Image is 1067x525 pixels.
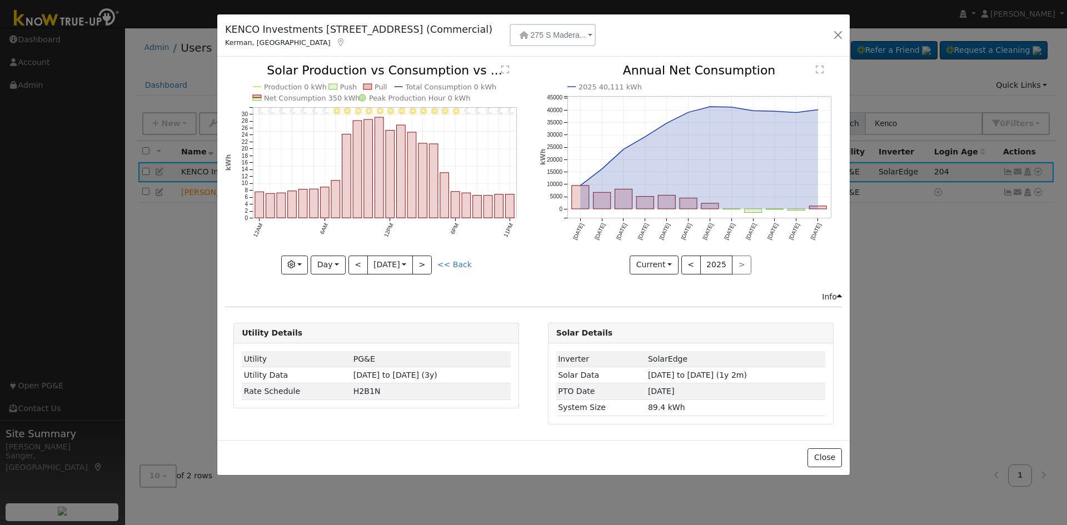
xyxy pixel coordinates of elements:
i: 3AM - Clear [291,108,296,114]
text: [DATE] [766,222,779,241]
td: Utility [242,351,351,367]
rect: onclick="" [288,191,297,218]
i: 1AM - Clear [268,108,274,114]
text: 12PM [383,222,395,238]
a: << Back [437,260,472,269]
button: [DATE] [367,256,413,274]
rect: onclick="" [298,189,307,218]
circle: onclick="" [751,109,755,113]
rect: onclick="" [418,143,427,218]
i: 9PM - Clear [486,108,492,114]
rect: onclick="" [386,131,395,218]
text: 35000 [547,119,562,126]
rect: onclick="" [375,117,384,218]
i: 9AM - Clear [355,108,362,114]
text: [DATE] [658,222,671,241]
text: 45000 [547,95,562,101]
text: 2 [245,208,248,214]
text: Peak Production Hour 0 kWh [369,94,471,102]
text: [DATE] [701,222,714,241]
text: 6 [245,194,248,201]
rect: onclick="" [407,132,416,218]
rect: onclick="" [310,189,318,218]
div: Info [822,291,842,303]
span: 275 S Madera... [531,31,586,39]
text: 20 [242,146,248,152]
text: [DATE] [572,222,585,241]
circle: onclick="" [621,147,626,152]
text:  [816,65,824,74]
rect: onclick="" [809,206,826,209]
rect: onclick="" [593,193,610,209]
circle: onclick="" [707,104,712,109]
text: Annual Net Consumption [622,63,775,77]
i: 12PM - Clear [388,108,395,114]
rect: onclick="" [255,192,264,218]
text: [DATE] [787,222,800,241]
rect: onclick="" [787,209,805,210]
text: 20000 [547,157,562,163]
span: ID: 4340995, authorized: 09/04/24 [648,354,687,363]
i: 4PM - Clear [431,108,438,114]
rect: onclick="" [397,125,406,218]
td: Solar Data [556,367,646,383]
rect: onclick="" [766,209,783,209]
td: Inverter [556,351,646,367]
i: 10PM - Clear [497,108,503,114]
td: Utility Data [242,367,351,383]
rect: onclick="" [440,173,449,218]
strong: Utility Details [242,328,302,337]
i: 2PM - Clear [410,108,416,114]
td: System Size [556,399,646,416]
span: ID: 14933706, authorized: 09/04/24 [353,354,375,363]
rect: onclick="" [462,193,471,218]
button: > [412,256,432,274]
rect: onclick="" [484,196,493,218]
rect: onclick="" [636,197,654,209]
strong: Solar Details [556,328,612,337]
button: 2025 [700,256,733,274]
i: 6PM - Clear [453,108,460,114]
text: 40000 [547,107,562,113]
i: 12AM - Clear [258,108,263,114]
text: Solar Production vs Consumption vs ... [267,63,502,77]
text: 26 [242,125,248,131]
text: 15000 [547,169,562,175]
circle: onclick="" [686,111,690,115]
i: 7PM - Clear [465,108,470,114]
text: 8 [245,187,248,193]
i: 4AM - Clear [301,108,307,114]
text: [DATE] [615,222,627,241]
span: Kerman, [GEOGRAPHIC_DATA] [225,38,331,47]
text: 16 [242,160,248,166]
rect: onclick="" [701,203,719,209]
text: Push [340,83,357,91]
rect: onclick="" [680,198,697,209]
button: < [348,256,368,274]
text: Pull [375,83,387,91]
rect: onclick="" [277,193,286,218]
text: 6AM [319,222,330,235]
text: 2025 40,111 kWh [579,83,642,91]
text: 14 [242,167,248,173]
circle: onclick="" [772,109,777,114]
i: 8PM - Clear [476,108,481,114]
text: 18 [242,153,248,159]
text: 6PM [450,222,460,235]
text: [DATE] [723,222,736,241]
circle: onclick="" [578,183,582,188]
i: 5PM - Clear [442,108,449,114]
circle: onclick="" [600,167,604,172]
text: [DATE] [680,222,692,241]
circle: onclick="" [816,108,820,112]
rect: onclick="" [451,192,460,218]
text: 0 [245,215,248,221]
text: Production 0 kWh [264,83,327,91]
rect: onclick="" [506,194,515,218]
i: 6AM - Clear [323,108,328,114]
circle: onclick="" [729,105,734,109]
rect: onclick="" [266,194,275,218]
text: kWh [539,149,547,166]
button: Close [807,448,841,467]
span: [DATE] [648,387,675,396]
